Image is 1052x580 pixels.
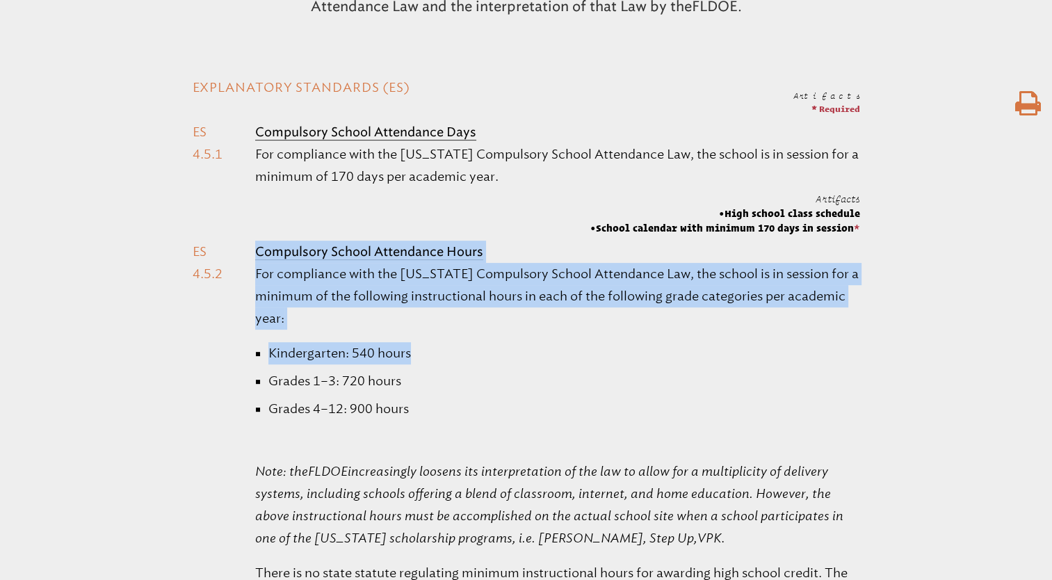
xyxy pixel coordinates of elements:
[255,143,859,188] p: For compliance with the [US_STATE] Compulsory School Attendance Law, the school is in session for...
[590,207,860,220] span: High school class schedule
[193,79,860,97] h2: Explanatory Standards (ES)
[590,221,860,235] span: School calendar with minimum 170 days in session
[268,398,887,420] li: Grades 4–12: 900 hours
[811,104,860,113] span: * Required
[816,193,860,204] span: Artifacts
[255,460,859,549] p: .
[255,244,483,259] b: Compulsory School Attendance Hours
[308,464,348,479] span: FLDOE
[793,90,860,100] span: Artifacts
[697,531,721,546] span: VPK
[268,370,887,392] li: Grades 1–3: 720 hours
[268,342,887,364] li: Kindergarten: 540 hours
[255,464,843,546] em: Note: the increasingly loosens its interpretation of the law to allow for a multiplicity of deliv...
[255,124,476,140] b: Compulsory School Attendance Days
[255,263,859,330] p: For compliance with the [US_STATE] Compulsory School Attendance Law, the school is in session for...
